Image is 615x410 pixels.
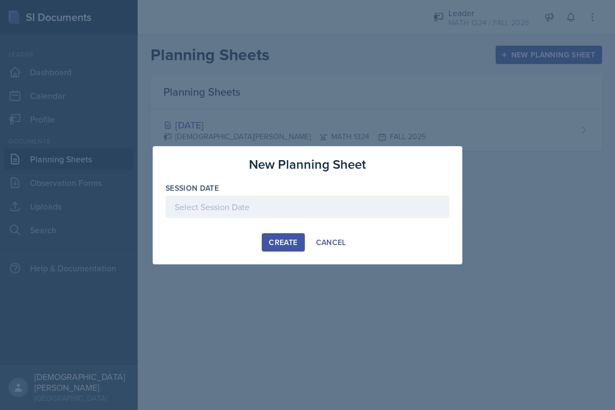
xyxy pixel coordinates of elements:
button: Cancel [309,233,353,251]
h3: New Planning Sheet [249,155,366,174]
label: Session Date [166,183,219,193]
div: Create [269,238,297,247]
div: Cancel [316,238,346,247]
button: Create [262,233,304,251]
